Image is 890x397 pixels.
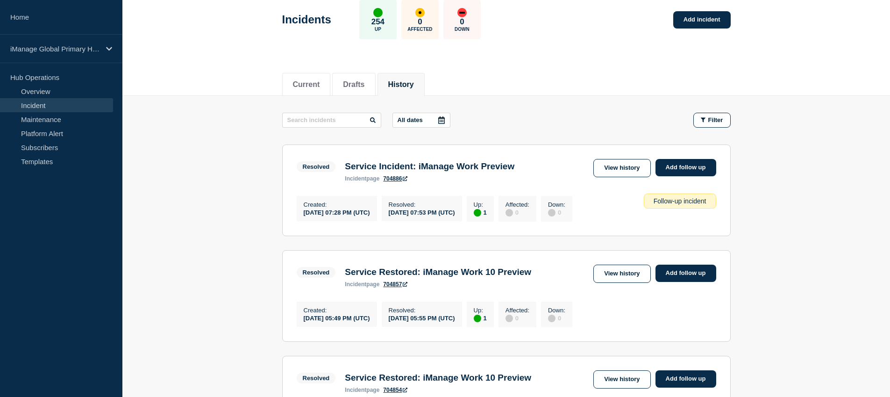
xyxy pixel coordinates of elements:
span: incident [345,175,366,182]
p: Down : [548,307,565,314]
p: Up : [474,307,487,314]
p: Affected [407,27,432,32]
p: Affected : [506,201,529,208]
div: 1 [474,314,487,322]
div: disabled [548,209,555,217]
input: Search incidents [282,113,381,128]
p: 0 [418,17,422,27]
span: incident [345,387,366,393]
a: Add follow up [655,370,716,388]
div: 0 [506,314,529,322]
a: Add incident [673,11,731,29]
button: History [388,80,414,89]
button: All dates [392,113,450,128]
div: up [474,315,481,322]
a: Add follow up [655,265,716,282]
button: Current [293,80,320,89]
a: View history [593,265,650,283]
div: disabled [506,209,513,217]
p: Affected : [506,307,529,314]
p: Up : [474,201,487,208]
div: up [373,8,383,17]
p: page [345,387,379,393]
p: Up [375,27,381,32]
div: [DATE] 07:28 PM (UTC) [304,208,370,216]
p: Resolved : [389,307,455,314]
span: Resolved [297,161,336,172]
p: page [345,281,379,288]
p: Down [455,27,470,32]
button: Drafts [343,80,364,89]
p: Down : [548,201,565,208]
p: Created : [304,201,370,208]
span: Filter [708,116,723,123]
a: View history [593,159,650,177]
div: [DATE] 05:49 PM (UTC) [304,314,370,322]
div: disabled [548,315,555,322]
p: 0 [460,17,464,27]
a: 704886 [383,175,407,182]
div: 0 [548,314,565,322]
div: 0 [548,208,565,217]
p: Resolved : [389,201,455,208]
h3: Service Restored: iManage Work 10 Preview [345,267,531,277]
div: 0 [506,208,529,217]
span: incident [345,281,366,288]
a: Add follow up [655,159,716,176]
a: 704854 [383,387,407,393]
div: down [457,8,467,17]
span: Resolved [297,267,336,278]
div: affected [415,8,425,17]
p: 254 [371,17,384,27]
p: page [345,175,379,182]
button: Filter [693,113,731,128]
p: Created : [304,307,370,314]
h1: Incidents [282,13,331,26]
a: View history [593,370,650,389]
div: 1 [474,208,487,217]
p: All dates [398,116,423,123]
p: iManage Global Primary Hub [10,45,100,53]
a: 704857 [383,281,407,288]
h3: Service Incident: iManage Work Preview [345,161,514,172]
div: Follow-up incident [644,194,716,209]
div: disabled [506,315,513,322]
div: up [474,209,481,217]
h3: Service Restored: iManage Work 10 Preview [345,373,531,383]
div: [DATE] 07:53 PM (UTC) [389,208,455,216]
div: [DATE] 05:55 PM (UTC) [389,314,455,322]
span: Resolved [297,373,336,383]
